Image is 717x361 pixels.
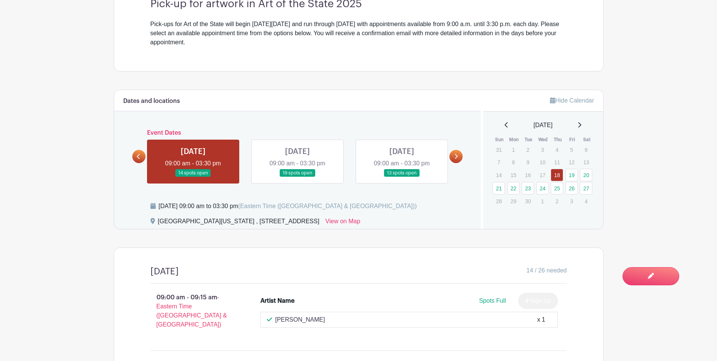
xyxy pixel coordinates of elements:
[565,195,578,207] p: 3
[565,156,578,168] p: 12
[522,156,534,168] p: 9
[522,169,534,181] p: 16
[492,195,505,207] p: 28
[580,182,592,195] a: 27
[580,169,592,181] a: 20
[522,182,534,195] a: 23
[565,182,578,195] a: 26
[565,169,578,181] a: 19
[492,156,505,168] p: 7
[565,136,580,143] th: Fri
[551,169,563,181] a: 18
[580,195,592,207] p: 4
[551,156,563,168] p: 11
[123,98,180,105] h6: Dates and locations
[492,169,505,181] p: 14
[537,315,545,324] div: x 1
[536,144,549,156] p: 3
[551,144,563,156] p: 4
[507,156,520,168] p: 8
[238,203,417,209] span: (Eastern Time ([GEOGRAPHIC_DATA] & [GEOGRAPHIC_DATA]))
[507,136,522,143] th: Mon
[158,217,319,229] div: [GEOGRAPHIC_DATA][US_STATE] , [STREET_ADDRESS]
[522,144,534,156] p: 2
[507,169,520,181] p: 15
[550,97,594,104] a: Hide Calendar
[534,121,553,130] span: [DATE]
[150,20,567,47] div: Pick-ups for Art of the State will begin [DATE][DATE] and run through [DATE] with appointments av...
[507,144,520,156] p: 1
[551,182,563,195] a: 25
[536,169,549,181] p: 17
[492,182,505,195] a: 21
[536,195,549,207] p: 1
[492,136,507,143] th: Sun
[527,266,567,275] span: 14 / 26 needed
[536,156,549,168] p: 10
[536,182,549,195] a: 24
[325,217,360,229] a: View on Map
[146,129,450,137] h6: Event Dates
[138,290,249,332] p: 09:00 am - 09:15 am
[579,136,594,143] th: Sat
[156,294,227,328] span: - Eastern Time ([GEOGRAPHIC_DATA] & [GEOGRAPHIC_DATA])
[507,182,520,195] a: 22
[522,195,534,207] p: 30
[507,195,520,207] p: 29
[521,136,536,143] th: Tue
[580,156,592,168] p: 13
[565,144,578,156] p: 5
[260,296,294,305] div: Artist Name
[551,195,563,207] p: 2
[150,266,179,277] h4: [DATE]
[492,144,505,156] p: 31
[536,136,551,143] th: Wed
[580,144,592,156] p: 6
[159,202,417,211] div: [DATE] 09:00 am to 03:30 pm
[550,136,565,143] th: Thu
[275,315,325,324] p: [PERSON_NAME]
[479,297,506,304] span: Spots Full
